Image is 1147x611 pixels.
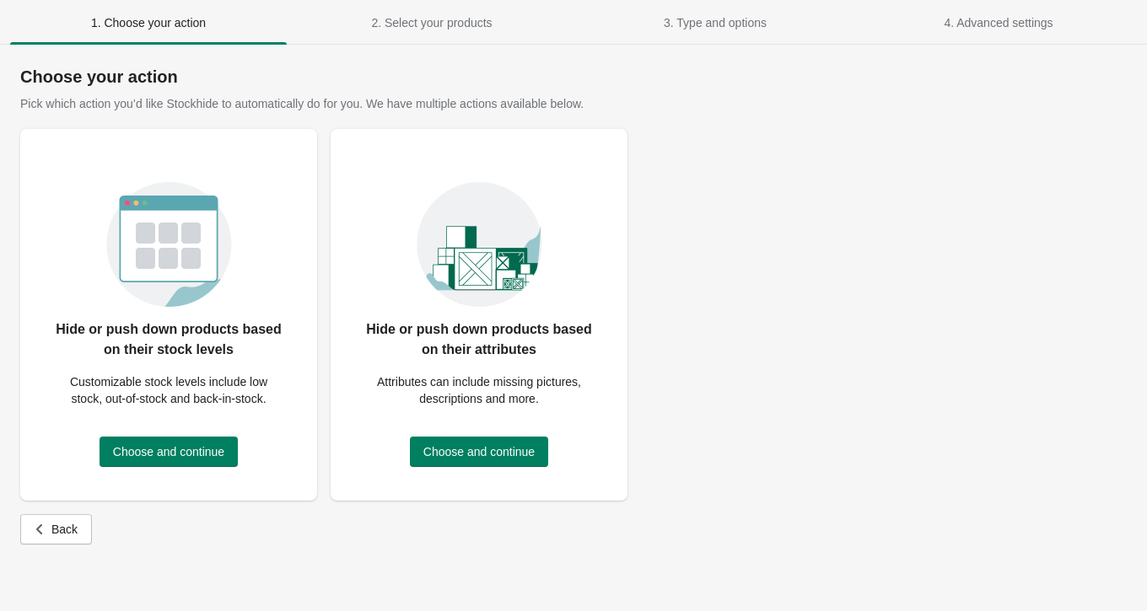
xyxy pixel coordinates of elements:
span: 2. Select your products [371,16,492,29]
span: Choose and continue [113,445,224,458]
p: Customizable stock levels include low stock, out-of-stock and back-in-stock. [54,373,283,407]
p: Hide or push down products based on their stock levels [54,319,283,360]
span: 1. Choose your action [91,16,206,29]
span: Pick which action you’d like Stockhide to automatically do for you. We have multiple actions avai... [20,97,584,110]
p: Attributes can include missing pictures, descriptions and more. [364,373,594,407]
span: 4. Advanced settings [944,16,1053,29]
img: oz8X1bshQIS0xf8BoWVbRJtq3d8AAAAASUVORK5CYII= [106,163,232,308]
button: Choose and continue [410,437,548,467]
span: Choose and continue [423,445,535,458]
h1: Choose your action [20,67,1127,87]
span: 3. Type and options [664,16,767,29]
span: Back [51,523,78,536]
button: Back [20,514,92,544]
p: Hide or push down products based on their attributes [364,319,594,360]
img: attributes_card_image-afb7489f.png [417,163,542,308]
button: Choose and continue [100,437,238,467]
